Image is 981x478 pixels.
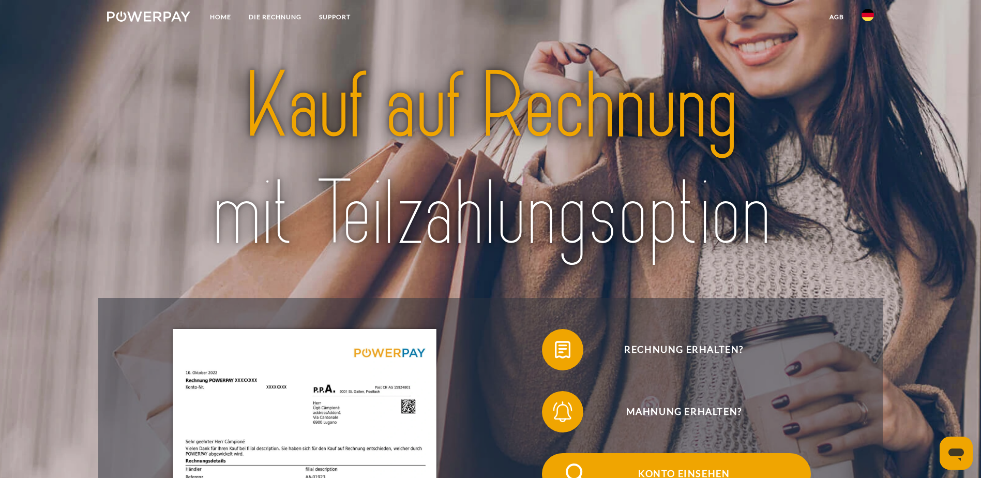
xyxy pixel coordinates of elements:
span: Rechnung erhalten? [557,329,810,370]
img: de [862,9,874,21]
a: Home [201,8,240,26]
span: Mahnung erhalten? [557,391,810,432]
a: SUPPORT [310,8,359,26]
button: Mahnung erhalten? [542,391,811,432]
img: logo-powerpay-white.svg [107,11,190,22]
img: title-powerpay_de.svg [145,48,836,273]
button: Rechnung erhalten? [542,329,811,370]
a: DIE RECHNUNG [240,8,310,26]
img: qb_bell.svg [550,399,576,425]
img: qb_bill.svg [550,337,576,363]
iframe: Schaltfläche zum Öffnen des Messaging-Fensters [940,437,973,470]
a: agb [821,8,853,26]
